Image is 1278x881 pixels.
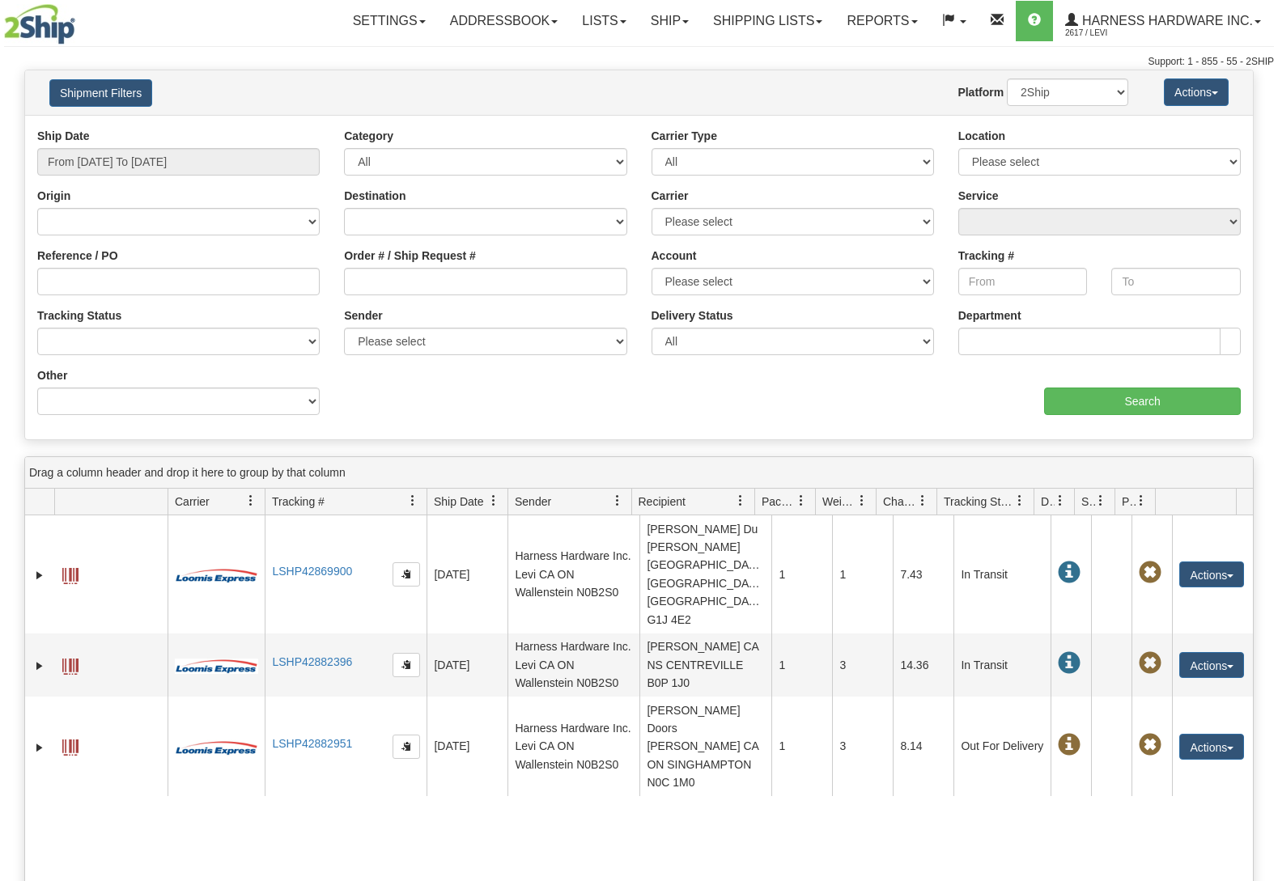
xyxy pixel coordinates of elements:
img: 30 - Loomis Express [175,658,257,674]
td: Out For Delivery [953,697,1051,796]
span: Packages [762,493,796,510]
label: Order # / Ship Request # [344,248,476,264]
span: 2617 / Levi [1065,25,1187,41]
a: Carrier filter column settings [237,487,265,515]
td: [DATE] [427,515,507,633]
span: Delivery Status [1041,493,1055,510]
a: Charge filter column settings [909,487,936,515]
span: Charge [883,493,917,510]
label: Category [344,128,393,144]
td: 14.36 [893,633,953,697]
a: Packages filter column settings [788,487,815,515]
a: LSHP42869900 [272,565,352,578]
div: Support: 1 - 855 - 55 - 2SHIP [4,55,1274,69]
button: Actions [1164,78,1229,106]
label: Department [958,307,1021,324]
div: grid grouping header [25,457,1253,489]
button: Actions [1179,561,1244,587]
a: Weight filter column settings [848,487,876,515]
a: Addressbook [438,1,571,41]
img: 30 - Loomis Express [175,739,257,756]
label: Other [37,367,67,383]
td: 1 [771,515,832,633]
span: Weight [822,493,856,510]
label: Reference / PO [37,248,118,264]
label: Platform [957,84,1004,100]
td: [PERSON_NAME] Du [PERSON_NAME] [GEOGRAPHIC_DATA] [GEOGRAPHIC_DATA] [GEOGRAPHIC_DATA] G1J 4E2 [639,515,771,633]
span: Harness Hardware Inc. [1078,14,1253,28]
td: 3 [832,633,893,697]
span: Tracking # [272,493,325,510]
a: Expand [32,739,48,756]
span: Out For Delivery [1058,734,1081,756]
a: Settings [341,1,438,41]
a: Label [62,651,79,677]
a: Tracking # filter column settings [399,487,427,515]
label: Ship Date [37,128,90,144]
label: Origin [37,188,70,204]
span: Carrier [175,493,210,510]
span: Recipient [639,493,686,510]
span: Ship Date [434,493,483,510]
a: Pickup Status filter column settings [1127,487,1155,515]
button: Copy to clipboard [393,562,420,587]
span: In Transit [1058,561,1081,584]
label: Service [958,188,999,204]
a: Label [62,732,79,758]
span: Pickup Status [1122,493,1136,510]
input: From [958,268,1088,295]
td: [PERSON_NAME] Doors [PERSON_NAME] CA ON SINGHAMPTON N0C 1M0 [639,697,771,796]
span: Pickup Not Assigned [1139,734,1161,756]
a: Sender filter column settings [604,487,631,515]
button: Actions [1179,734,1244,760]
label: Tracking # [958,248,1014,264]
a: Ship [639,1,701,41]
td: 1 [832,515,893,633]
img: 30 - Loomis Express [175,567,257,583]
span: Shipment Issues [1081,493,1095,510]
span: Pickup Not Assigned [1139,652,1161,675]
td: 7.43 [893,515,953,633]
a: Reports [834,1,929,41]
a: Ship Date filter column settings [480,487,507,515]
td: 1 [771,697,832,796]
label: Carrier [652,188,689,204]
button: Actions [1179,652,1244,678]
td: In Transit [953,515,1051,633]
td: Harness Hardware Inc. Levi CA ON Wallenstein N0B2S0 [507,515,639,633]
img: logo2617.jpg [4,4,75,44]
label: Sender [344,307,382,324]
a: Delivery Status filter column settings [1047,487,1074,515]
td: 3 [832,697,893,796]
a: Recipient filter column settings [727,487,754,515]
td: [PERSON_NAME] CA NS CENTREVILLE B0P 1J0 [639,633,771,697]
label: Account [652,248,697,264]
button: Copy to clipboard [393,735,420,759]
label: Location [958,128,1005,144]
td: In Transit [953,633,1051,697]
a: Tracking Status filter column settings [1006,487,1034,515]
span: Tracking Status [944,493,1014,510]
a: Expand [32,567,48,583]
input: To [1111,268,1241,295]
a: Expand [32,658,48,674]
input: Search [1044,388,1241,415]
a: Label [62,561,79,587]
td: Harness Hardware Inc. Levi CA ON Wallenstein N0B2S0 [507,697,639,796]
td: Harness Hardware Inc. Levi CA ON Wallenstein N0B2S0 [507,633,639,697]
span: Sender [515,493,551,510]
td: 1 [771,633,832,697]
td: [DATE] [427,633,507,697]
label: Destination [344,188,405,204]
a: Shipment Issues filter column settings [1087,487,1115,515]
label: Carrier Type [652,128,717,144]
label: Tracking Status [37,307,121,324]
a: Lists [570,1,638,41]
span: In Transit [1058,652,1081,675]
a: Harness Hardware Inc. 2617 / Levi [1053,1,1273,41]
label: Delivery Status [652,307,733,324]
a: LSHP42882396 [272,655,352,668]
button: Shipment Filters [49,79,152,107]
a: LSHP42882951 [272,737,352,750]
a: Shipping lists [701,1,834,41]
